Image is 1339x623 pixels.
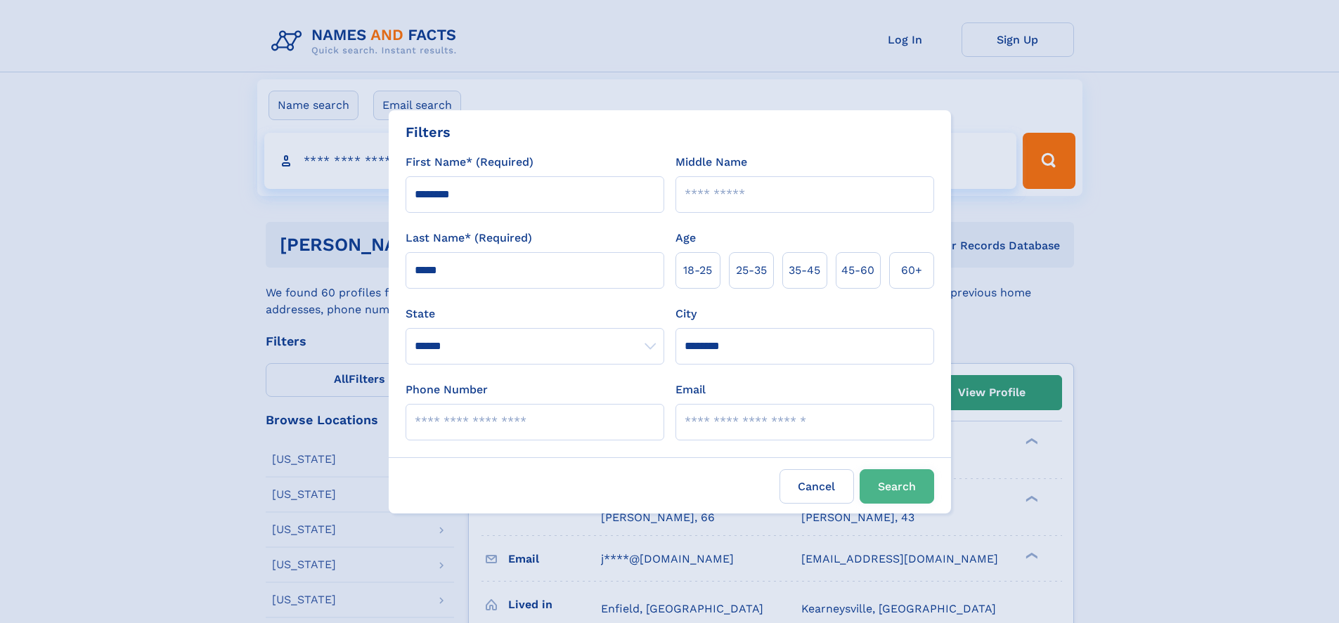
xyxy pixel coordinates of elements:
span: 25‑35 [736,262,767,279]
label: Age [675,230,696,247]
span: 35‑45 [789,262,820,279]
label: Middle Name [675,154,747,171]
label: State [406,306,664,322]
label: Cancel [780,469,854,504]
label: Last Name* (Required) [406,230,532,247]
span: 18‑25 [683,262,712,279]
span: 45‑60 [841,262,874,279]
label: Email [675,381,706,398]
label: First Name* (Required) [406,154,533,171]
label: City [675,306,697,322]
span: 60+ [901,262,922,279]
button: Search [860,469,934,504]
div: Filters [406,122,451,143]
label: Phone Number [406,381,488,398]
